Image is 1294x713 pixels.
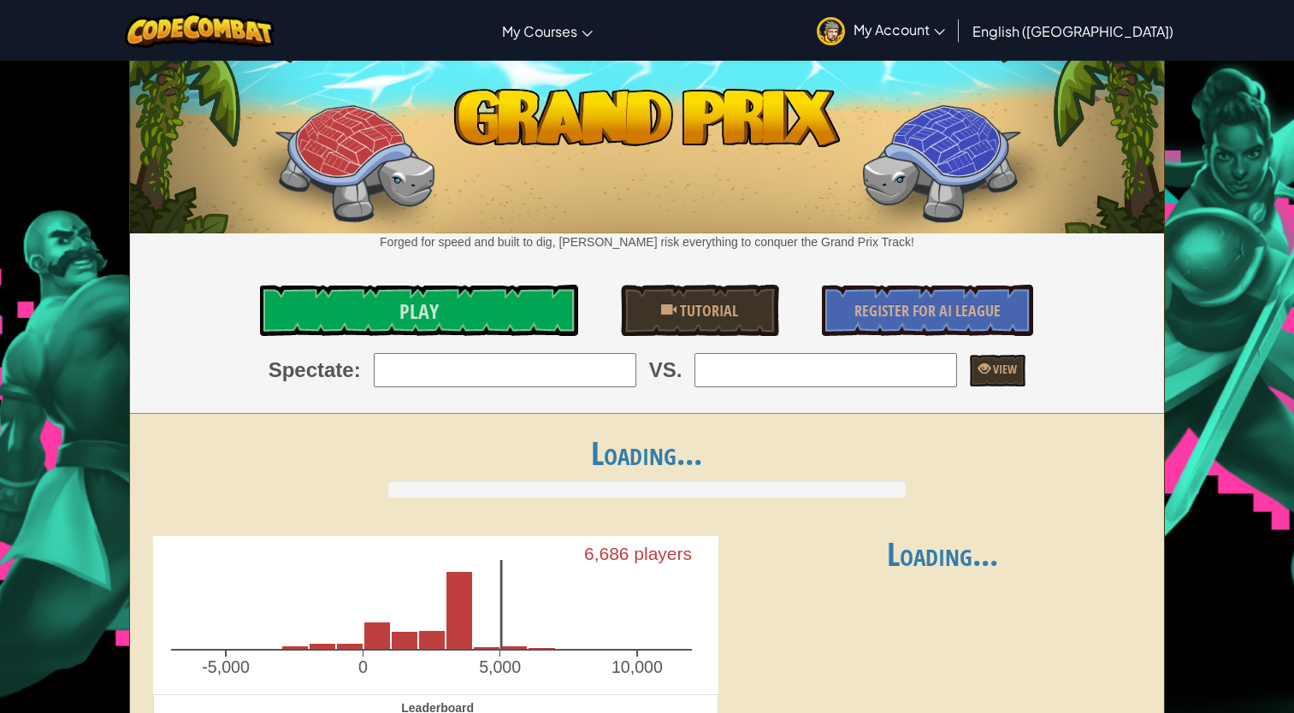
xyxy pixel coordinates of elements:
h1: Loading... [130,435,1163,471]
a: Tutorial [621,285,780,336]
img: avatar [817,17,845,45]
span: Spectate [269,356,354,385]
a: Register for AI League [822,285,1034,336]
span: VS. [649,356,682,385]
span: Tutorial [677,300,738,321]
span: My Account [854,21,945,38]
span: View [990,361,1017,377]
span: My Courses [502,22,577,40]
span: : [354,356,361,385]
img: CodeCombat logo [125,13,275,48]
text: 6,686 players [586,544,694,563]
text: -5,000 [203,657,251,676]
text: 10,000 [614,657,665,676]
a: My Courses [493,8,601,54]
a: English ([GEOGRAPHIC_DATA]) [964,8,1182,54]
text: 5,000 [481,657,523,676]
img: Grand Prix [130,54,1163,233]
text: 0 [359,657,369,676]
span: Play [399,298,439,325]
span: Register for AI League [854,300,1001,321]
span: English ([GEOGRAPHIC_DATA]) [972,22,1173,40]
p: Forged for speed and built to dig, [PERSON_NAME] risk everything to conquer the Grand Prix Track! [130,233,1163,250]
a: My Account [808,3,954,57]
